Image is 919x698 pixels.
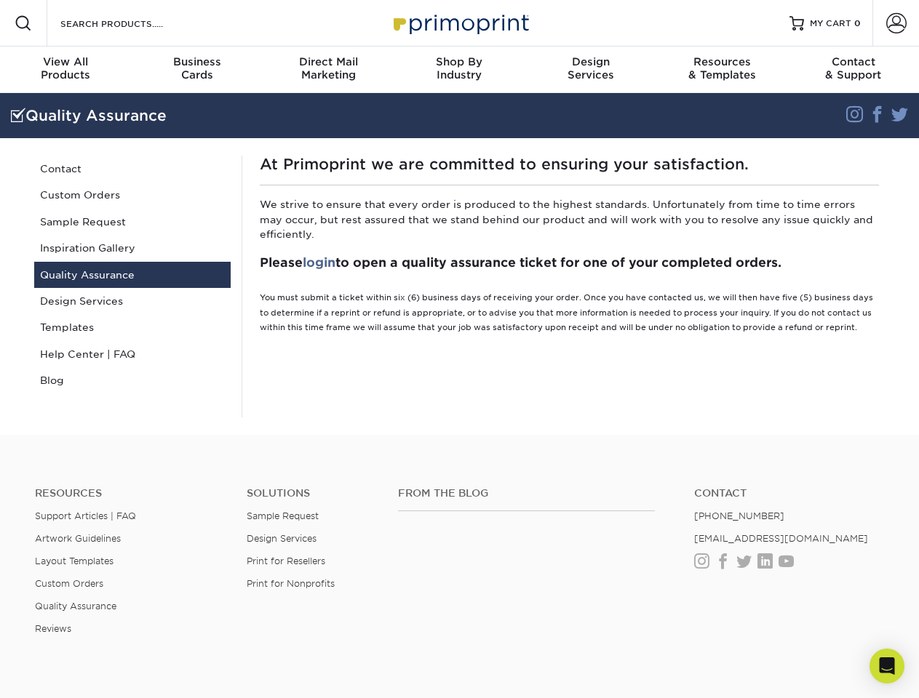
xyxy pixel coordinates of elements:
[263,55,394,68] span: Direct Mail
[263,55,394,81] div: Marketing
[260,255,781,270] strong: Please to open a quality assurance ticket for one of your completed orders.
[260,293,873,332] small: You must submit a ticket within six (6) business days of receiving your order. Once you have cont...
[656,55,787,81] div: & Templates
[247,510,319,521] a: Sample Request
[35,487,225,500] h4: Resources
[247,555,325,566] a: Print for Resellers
[34,235,231,261] a: Inspiration Gallery
[525,55,656,68] span: Design
[394,47,525,93] a: Shop ByIndustry
[34,367,231,393] a: Blog
[34,182,231,208] a: Custom Orders
[394,55,525,68] span: Shop By
[870,649,904,683] div: Open Intercom Messenger
[131,55,262,68] span: Business
[694,533,868,544] a: [EMAIL_ADDRESS][DOMAIN_NAME]
[35,601,116,611] a: Quality Assurance
[694,510,784,521] a: [PHONE_NUMBER]
[34,156,231,182] a: Contact
[387,7,533,39] img: Primoprint
[263,47,394,93] a: Direct MailMarketing
[260,197,879,241] p: We strive to ensure that every order is produced to the highest standards. Unfortunately from tim...
[59,15,201,32] input: SEARCH PRODUCTS.....
[34,288,231,314] a: Design Services
[131,47,262,93] a: BusinessCards
[854,18,861,28] span: 0
[34,262,231,288] a: Quality Assurance
[525,47,656,93] a: DesignServices
[810,17,851,30] span: MY CART
[34,209,231,235] a: Sample Request
[303,255,335,270] a: login
[247,578,335,589] a: Print for Nonprofits
[34,314,231,340] a: Templates
[35,623,71,634] a: Reviews
[35,555,114,566] a: Layout Templates
[525,55,656,81] div: Services
[247,533,317,544] a: Design Services
[656,55,787,68] span: Resources
[34,341,231,367] a: Help Center | FAQ
[788,47,919,93] a: Contact& Support
[398,487,655,500] h4: From the Blog
[247,487,376,500] h4: Solutions
[35,578,103,589] a: Custom Orders
[394,55,525,81] div: Industry
[35,510,136,521] a: Support Articles | FAQ
[656,47,787,93] a: Resources& Templates
[788,55,919,68] span: Contact
[35,533,121,544] a: Artwork Guidelines
[694,487,884,500] a: Contact
[260,156,879,173] h1: At Primoprint we are committed to ensuring your satisfaction.
[788,55,919,81] div: & Support
[131,55,262,81] div: Cards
